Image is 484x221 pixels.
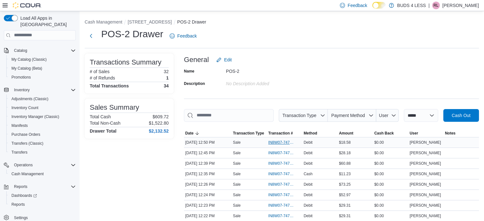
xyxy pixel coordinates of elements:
[339,131,353,136] span: Amount
[185,131,193,136] span: Date
[6,200,78,209] button: Reports
[90,59,161,66] h3: Transactions Summary
[14,162,33,168] span: Operations
[9,104,76,112] span: Inventory Count
[6,169,78,178] button: Cash Management
[11,47,30,54] button: Catalog
[268,150,295,155] span: IN8W07-747175
[304,150,312,155] span: Debit
[331,113,365,118] span: Payment Method
[282,113,316,118] span: Transaction Type
[11,183,76,190] span: Reports
[184,149,232,157] div: [DATE] 12:45 PM
[233,203,241,208] p: Sale
[6,130,78,139] button: Purchase Orders
[339,140,351,145] span: $18.58
[85,30,97,42] button: Next
[428,2,430,9] p: |
[128,19,172,24] button: [STREET_ADDRESS]
[410,203,441,208] span: [PERSON_NAME]
[11,150,27,155] span: Transfers
[410,161,441,166] span: [PERSON_NAME]
[373,139,408,146] div: $0.00
[11,183,30,190] button: Reports
[1,46,78,55] button: Catalog
[268,131,293,136] span: Transaction #
[9,170,76,178] span: Cash Management
[304,171,312,176] span: Cash
[268,149,301,157] button: IN8W07-747175
[9,140,76,147] span: Transfers (Classic)
[214,53,234,66] button: Edit
[6,191,78,200] a: Dashboards
[410,171,441,176] span: [PERSON_NAME]
[267,129,302,137] button: Transaction #
[184,109,274,122] input: This is a search bar. As you type, the results lower in the page will automatically filter.
[444,129,479,137] button: Notes
[11,202,25,207] span: Reports
[233,192,241,197] p: Sale
[1,182,78,191] button: Reports
[9,140,46,147] a: Transfers (Classic)
[6,112,78,121] button: Inventory Manager (Classic)
[268,181,301,188] button: IN8W07-747143
[152,114,169,119] p: $609.72
[9,65,76,72] span: My Catalog (Beta)
[9,148,30,156] a: Transfers
[11,171,44,176] span: Cash Management
[233,140,241,145] p: Sale
[18,15,76,28] span: Load All Apps in [GEOGRAPHIC_DATA]
[14,87,30,93] span: Inventory
[9,131,76,138] span: Purchase Orders
[304,131,317,136] span: Method
[9,170,46,178] a: Cash Management
[1,161,78,169] button: Operations
[85,19,122,24] button: Cash Management
[373,129,408,137] button: Cash Back
[9,73,76,81] span: Promotions
[372,2,386,9] input: Dark Mode
[6,121,78,130] button: Manifests
[410,131,418,136] span: User
[328,109,376,122] button: Payment Method
[11,57,47,62] span: My Catalog (Classic)
[410,150,441,155] span: [PERSON_NAME]
[9,73,33,81] a: Promotions
[9,113,76,121] span: Inventory Manager (Classic)
[445,131,455,136] span: Notes
[268,160,301,167] button: IN8W07-747162
[339,171,351,176] span: $11.23
[443,109,479,122] button: Cash Out
[268,170,301,178] button: IN8W07-747157
[11,96,48,101] span: Adjustments (Classic)
[233,131,264,136] span: Transaction Type
[90,121,121,126] h6: Total Non-Cash
[14,184,27,189] span: Reports
[339,161,351,166] span: $60.88
[9,201,76,208] span: Reports
[304,161,312,166] span: Debit
[268,139,301,146] button: IN8W07-747187
[90,128,116,134] h4: Drawer Total
[433,2,438,9] span: RL
[397,2,426,9] p: BUDS 4 LESS
[9,122,30,129] a: Manifests
[9,65,45,72] a: My Catalog (Beta)
[6,148,78,157] button: Transfers
[9,192,76,199] span: Dashboards
[226,79,311,86] div: No Description added
[6,103,78,112] button: Inventory Count
[339,192,351,197] span: $52.97
[304,192,312,197] span: Debit
[233,161,241,166] p: Sale
[268,140,295,145] span: IN8W07-747187
[90,104,139,111] h3: Sales Summary
[166,75,169,80] p: 1
[11,123,28,128] span: Manifests
[177,19,206,24] button: POS-2 Drawer
[224,57,232,63] span: Edit
[279,109,328,122] button: Transaction Type
[11,105,39,110] span: Inventory Count
[11,161,76,169] span: Operations
[85,19,479,26] nav: An example of EuiBreadcrumbs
